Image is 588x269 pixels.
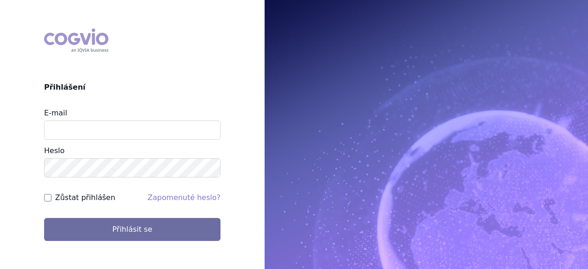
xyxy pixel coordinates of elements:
[44,29,108,52] div: COGVIO
[55,192,115,203] label: Zůstat přihlášen
[44,218,220,241] button: Přihlásit se
[44,146,64,155] label: Heslo
[147,193,220,202] a: Zapomenuté heslo?
[44,109,67,117] label: E-mail
[44,82,220,93] h2: Přihlášení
